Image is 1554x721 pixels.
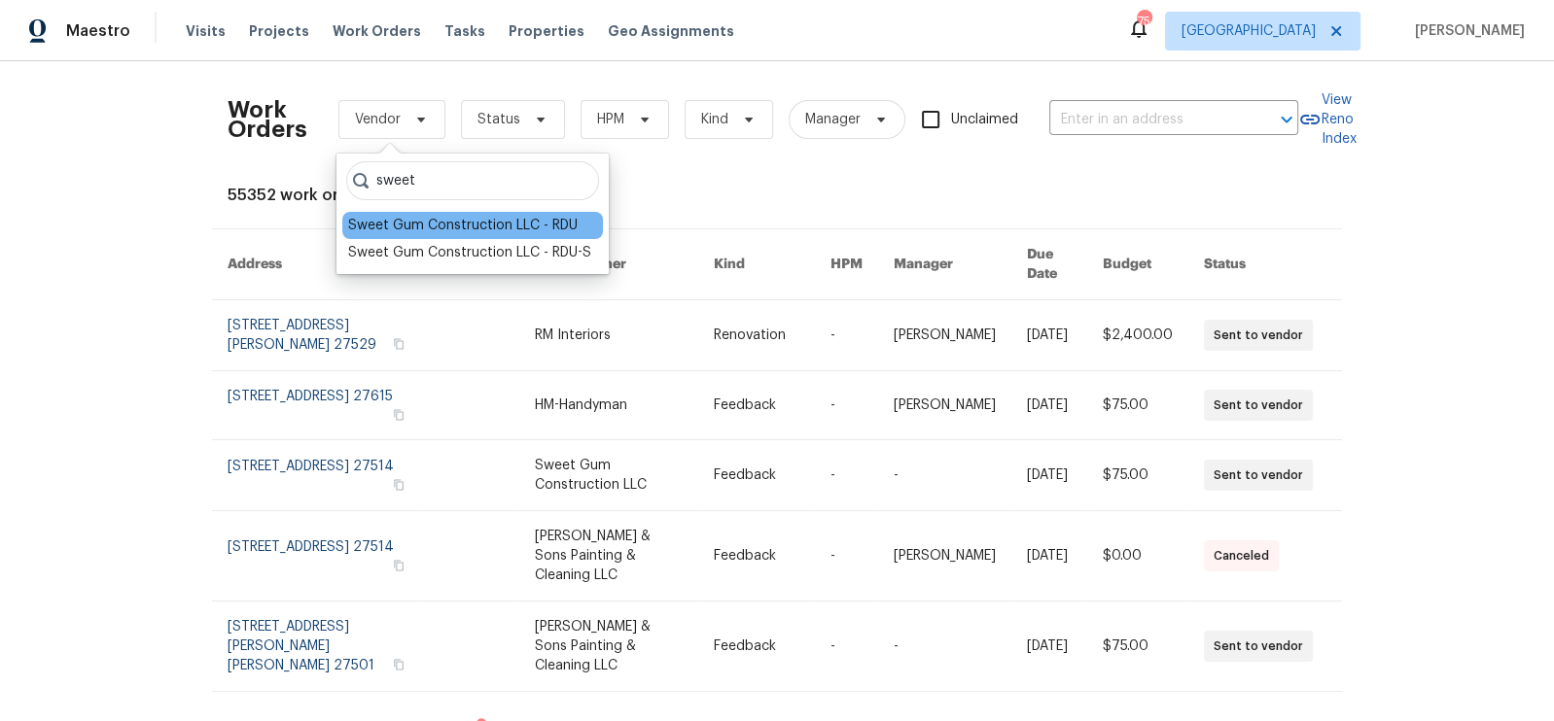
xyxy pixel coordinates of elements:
td: - [815,601,878,692]
td: [PERSON_NAME] & Sons Painting & Cleaning LLC [519,601,697,692]
td: [PERSON_NAME] [878,300,1011,371]
span: Maestro [66,21,130,41]
button: Copy Address [390,406,407,424]
span: Status [477,110,520,129]
span: Projects [249,21,309,41]
th: Address [212,229,423,300]
div: 55352 work orders [228,186,1326,205]
input: Enter in an address [1049,105,1244,135]
td: RM Interiors [519,300,697,371]
span: [PERSON_NAME] [1407,21,1525,41]
td: - [815,440,878,511]
td: Sweet Gum Construction LLC [519,440,697,511]
td: Renovation [698,300,815,371]
td: Feedback [698,601,815,692]
td: [PERSON_NAME] [878,371,1011,440]
th: Trade Partner [519,229,697,300]
div: Sweet Gum Construction LLC - RDU-S [348,243,591,262]
button: Open [1273,106,1300,133]
span: [GEOGRAPHIC_DATA] [1182,21,1316,41]
button: Copy Address [390,656,407,673]
th: Due Date [1011,229,1087,300]
td: [PERSON_NAME] & Sons Painting & Cleaning LLC [519,511,697,601]
th: Status [1188,229,1342,300]
span: Tasks [444,24,485,38]
span: Geo Assignments [608,21,734,41]
button: Copy Address [390,335,407,353]
td: [PERSON_NAME] [878,511,1011,601]
td: - [878,601,1011,692]
button: Copy Address [390,476,407,494]
td: HM-Handyman [519,371,697,440]
span: Kind [701,110,728,129]
td: - [815,511,878,601]
span: Visits [186,21,226,41]
span: Properties [509,21,584,41]
button: Copy Address [390,557,407,574]
th: HPM [815,229,878,300]
td: Feedback [698,440,815,511]
span: Vendor [355,110,401,129]
div: Sweet Gum Construction LLC - RDU [348,216,578,235]
td: - [878,440,1011,511]
th: Manager [878,229,1011,300]
th: Kind [698,229,815,300]
td: - [815,371,878,440]
td: Feedback [698,371,815,440]
div: 75 [1137,12,1150,31]
span: Manager [805,110,861,129]
span: Work Orders [333,21,421,41]
td: Feedback [698,511,815,601]
span: HPM [597,110,624,129]
a: View Reno Index [1298,90,1357,149]
th: Budget [1087,229,1188,300]
h2: Work Orders [228,100,307,139]
span: Unclaimed [951,110,1018,130]
td: - [815,300,878,371]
